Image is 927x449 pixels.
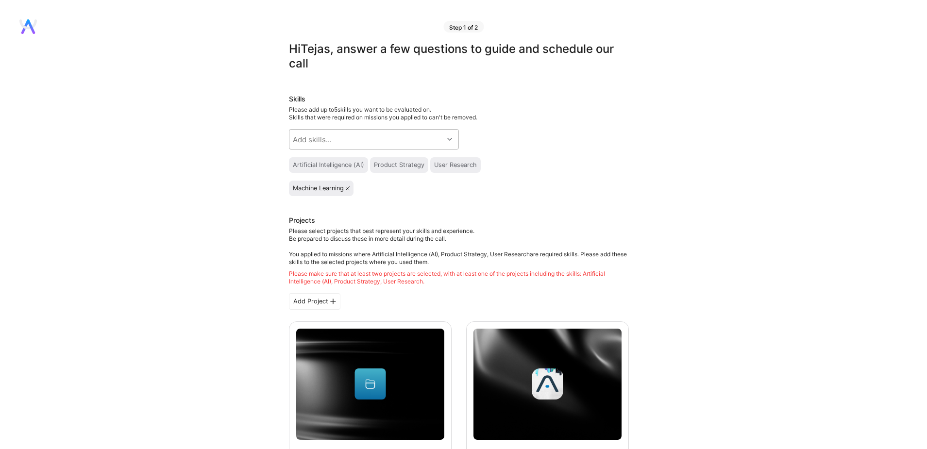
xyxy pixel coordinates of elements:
[289,42,629,71] div: Hi Tejas , answer a few questions to guide and schedule our call
[447,137,452,142] i: icon Chevron
[374,161,424,169] div: Product Strategy
[443,21,484,33] div: Step 1 of 2
[330,299,336,304] i: icon PlusBlackFlat
[289,293,340,310] div: Add Project
[434,161,477,169] div: User Research
[289,94,629,104] div: Skills
[289,106,629,121] div: Please add up to 5 skills you want to be evaluated on.
[289,270,629,285] div: Please make sure that at least two projects are selected, with at least one of the projects inclu...
[346,186,350,190] i: icon Close
[293,184,344,192] div: Machine Learning
[293,134,332,145] div: Add skills...
[289,114,477,121] span: Skills that were required on missions you applied to can't be removed.
[289,227,629,285] div: Please select projects that best represent your skills and experience. Be prepared to discuss the...
[289,216,315,225] div: Projects
[293,161,364,169] div: Artificial Intelligence (AI)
